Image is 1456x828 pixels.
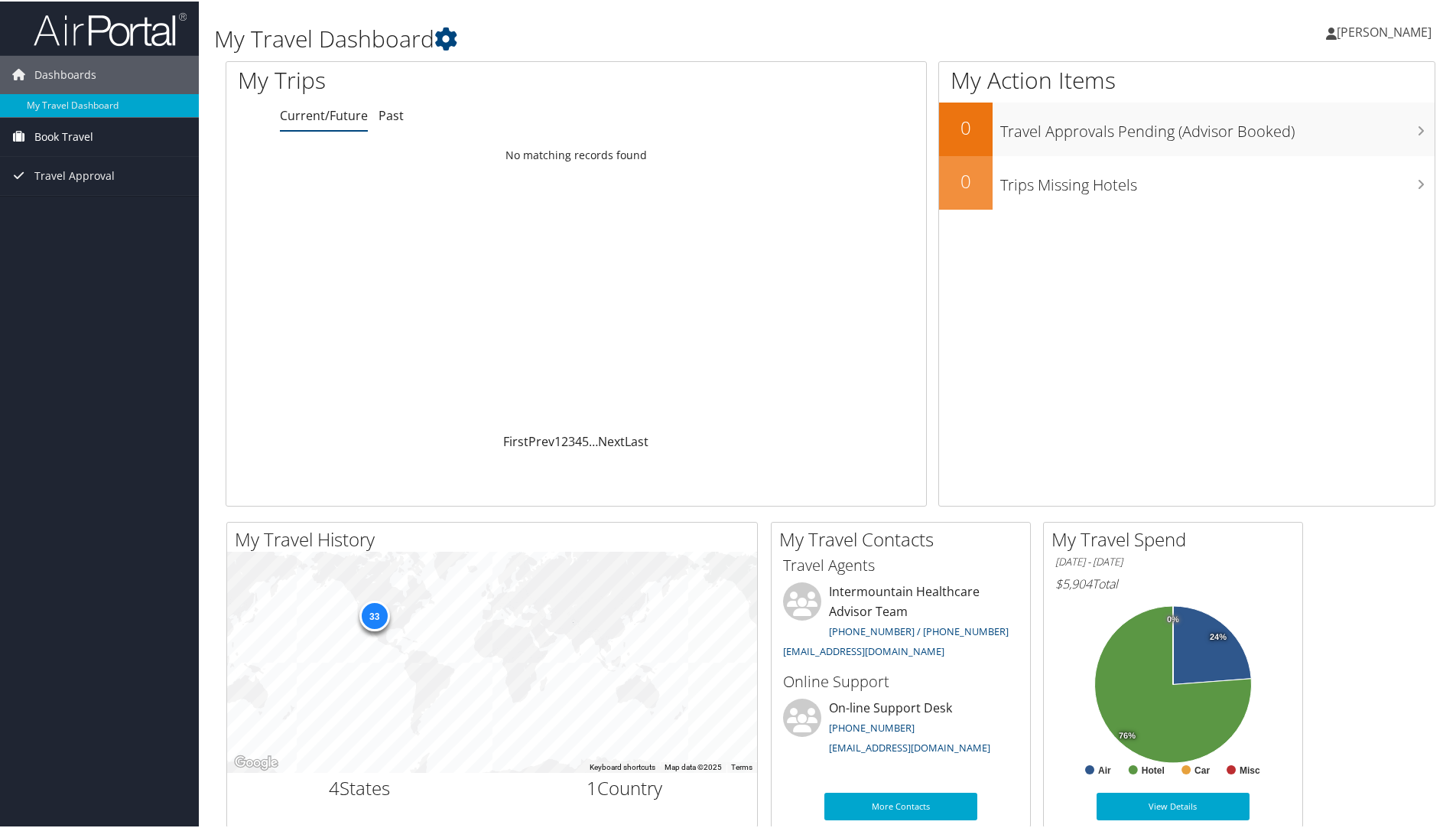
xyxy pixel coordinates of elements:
h6: Total [1055,574,1291,591]
a: [PHONE_NUMBER] / [PHONE_NUMBER] [829,623,1009,637]
td: No matching records found [226,140,926,168]
h2: My Travel History [235,525,757,551]
a: Past [379,106,404,122]
text: Air [1098,764,1111,774]
h2: My Travel Spend [1051,525,1302,551]
h3: Travel Approvals Pending (Advisor Booked) [1000,112,1435,141]
button: Keyboard shortcuts [590,761,655,771]
a: First [503,432,528,448]
tspan: 24% [1210,631,1227,641]
span: Dashboards [34,54,96,93]
img: airportal-logo.png [34,10,187,46]
a: [EMAIL_ADDRESS][DOMAIN_NAME] [783,643,944,657]
span: Map data ©2025 [665,761,722,770]
h6: [DATE] - [DATE] [1055,553,1291,568]
tspan: 0% [1167,614,1179,623]
a: 1 [554,432,561,448]
a: View Details [1097,791,1250,819]
a: 5 [582,432,589,448]
img: Google [231,751,281,771]
span: 4 [329,774,340,799]
a: More Contacts [824,791,977,819]
a: Current/Future [280,106,368,122]
h3: Online Support [783,670,1019,691]
a: Next [598,432,625,448]
a: Prev [528,432,554,448]
h2: My Travel Contacts [779,525,1030,551]
div: 33 [359,599,389,630]
li: Intermountain Healthcare Advisor Team [775,581,1026,663]
span: $5,904 [1055,574,1092,591]
a: 4 [575,432,582,448]
h2: States [239,774,481,800]
h3: Travel Agents [783,553,1019,575]
h2: 0 [939,113,993,139]
span: … [589,432,598,448]
h3: Trips Missing Hotels [1000,165,1435,194]
a: [PHONE_NUMBER] [829,719,915,733]
a: 0Travel Approvals Pending (Advisor Booked) [939,101,1435,155]
span: [PERSON_NAME] [1337,22,1432,39]
a: Open this area in Google Maps (opens a new window) [231,751,281,771]
span: 1 [587,774,597,799]
a: [EMAIL_ADDRESS][DOMAIN_NAME] [829,739,990,753]
h1: My Travel Dashboard [214,21,1036,54]
a: Last [625,432,648,448]
span: Travel Approval [34,155,115,194]
li: On-line Support Desk [775,697,1026,760]
a: Terms (opens in new tab) [731,761,752,770]
a: 0Trips Missing Hotels [939,155,1435,208]
h2: Country [504,774,746,800]
h1: My Trips [238,63,623,95]
a: 3 [568,432,575,448]
a: 2 [561,432,568,448]
text: Hotel [1142,764,1165,774]
text: Misc [1240,764,1260,774]
span: Book Travel [34,116,93,155]
h1: My Action Items [939,63,1435,95]
tspan: 76% [1119,730,1136,739]
text: Car [1194,764,1210,774]
h2: 0 [939,167,993,193]
a: [PERSON_NAME] [1326,8,1447,54]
